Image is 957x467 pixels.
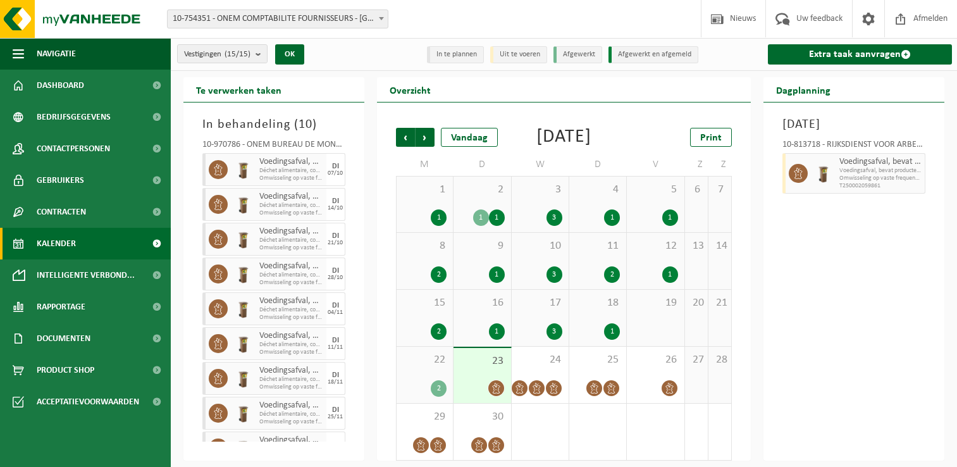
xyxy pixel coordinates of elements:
[299,118,312,131] span: 10
[416,128,435,147] span: Volgende
[708,153,732,176] td: Z
[715,296,725,310] span: 21
[328,240,343,246] div: 21/10
[234,334,253,353] img: WB-0140-HPE-BN-01
[691,239,701,253] span: 13
[518,353,562,367] span: 24
[259,202,323,209] span: Déchet alimentaire, contenant des produits d'origine animale
[328,170,343,177] div: 07/10
[396,128,415,147] span: Vorige
[489,323,505,340] div: 1
[234,369,253,388] img: WB-0140-HPE-BN-01
[454,153,511,176] td: D
[37,386,139,418] span: Acceptatievoorwaarden
[259,383,323,391] span: Omwisseling op vaste frequentie (incl. verwerking)
[259,341,323,349] span: Déchet alimentaire, contenant des produits d'origine animale
[259,411,323,418] span: Déchet alimentaire, contenant des produits d'origine animale
[691,296,701,310] span: 20
[576,353,620,367] span: 25
[763,77,843,102] h2: Dagplanning
[234,230,253,249] img: WB-0140-HPE-BN-01
[259,192,323,202] span: Voedingsafval, bevat producten van dierlijke oorsprong, onverpakt, categorie 3
[328,205,343,211] div: 14/10
[177,44,268,63] button: Vestigingen(15/15)
[460,410,504,424] span: 30
[473,209,489,226] div: 1
[259,306,323,314] span: Déchet alimentaire, contenant des produits d'origine animale
[839,157,922,167] span: Voedingsafval, bevat producten van dierlijke oorsprong, onverpakt, categorie 3
[662,209,678,226] div: 1
[489,266,505,283] div: 1
[234,404,253,423] img: WB-0140-HPE-BN-01
[569,153,627,176] td: D
[332,163,339,170] div: DI
[332,337,339,344] div: DI
[396,153,454,176] td: M
[460,239,504,253] span: 9
[183,77,294,102] h2: Te verwerken taken
[328,379,343,385] div: 18/11
[234,195,253,214] img: WB-0140-HPE-BN-01
[715,353,725,367] span: 28
[37,101,111,133] span: Bedrijfsgegevens
[768,44,952,65] a: Extra taak aanvragen
[576,239,620,253] span: 11
[259,209,323,217] span: Omwisseling op vaste frequentie (incl. verwerking)
[627,153,684,176] td: V
[839,167,922,175] span: Voedingsafval, bevat producten van dierlijke oorsprong, onve
[518,183,562,197] span: 3
[490,46,547,63] li: Uit te voeren
[332,232,339,240] div: DI
[275,44,304,65] button: OK
[536,128,591,147] div: [DATE]
[225,50,250,58] count: (15/15)
[37,323,90,354] span: Documenten
[608,46,698,63] li: Afgewerkt en afgemeld
[332,267,339,275] div: DI
[328,414,343,420] div: 25/11
[546,323,562,340] div: 3
[37,165,84,196] span: Gebruikers
[259,296,323,306] span: Voedingsafval, bevat producten van dierlijke oorsprong, onverpakt, categorie 3
[202,140,345,153] div: 10-970786 - ONEM BUREAU DE MONS - [GEOGRAPHIC_DATA]
[782,140,925,153] div: 10-813718 - RIJKSDIENST VOOR ARBEID/ [GEOGRAPHIC_DATA] - [GEOGRAPHIC_DATA]
[431,209,447,226] div: 1
[403,353,447,367] span: 22
[690,128,732,147] a: Print
[839,182,922,190] span: T250002059861
[403,410,447,424] span: 29
[403,183,447,197] span: 1
[691,183,701,197] span: 6
[328,309,343,316] div: 04/11
[489,209,505,226] div: 1
[259,244,323,252] span: Omwisseling op vaste frequentie (incl. verwerking)
[202,115,345,134] h3: In behandeling ( )
[37,70,84,101] span: Dashboard
[259,279,323,287] span: Omwisseling op vaste frequentie (incl. verwerking)
[332,441,339,449] div: DI
[259,271,323,279] span: Déchet alimentaire, contenant des produits d'origine animale
[512,153,569,176] td: W
[431,380,447,397] div: 2
[518,239,562,253] span: 10
[37,228,76,259] span: Kalender
[37,291,85,323] span: Rapportage
[259,376,323,383] span: Déchet alimentaire, contenant des produits d'origine animale
[518,296,562,310] span: 17
[715,239,725,253] span: 14
[259,167,323,175] span: Déchet alimentaire, contenant des produits d'origine animale
[576,183,620,197] span: 4
[234,299,253,318] img: WB-0140-HPE-BN-01
[37,354,94,386] span: Product Shop
[332,371,339,379] div: DI
[259,175,323,182] span: Omwisseling op vaste frequentie (incl. verwerking)
[332,406,339,414] div: DI
[814,164,833,183] img: WB-0140-HPE-BN-01
[700,133,722,143] span: Print
[168,10,388,28] span: 10-754351 - ONEM COMPTABILITE FOURNISSEURS - BRUXELLES
[576,296,620,310] span: 18
[328,344,343,351] div: 11/11
[715,183,725,197] span: 7
[633,183,677,197] span: 5
[403,239,447,253] span: 8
